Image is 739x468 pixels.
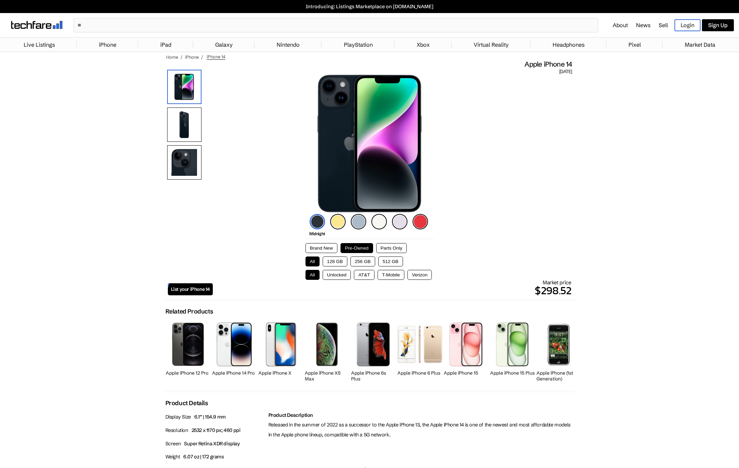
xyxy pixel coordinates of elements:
[192,427,241,433] span: 2532 x 1170 px; 460 ppi
[323,256,347,266] button: 128 GB
[545,322,572,366] img: iPhone (1st Generation)
[167,107,201,142] img: Rear
[449,322,483,366] img: iPhone 15
[613,22,628,28] a: About
[157,38,175,52] a: iPad
[351,370,396,382] h2: Apple iPhone 6s Plus
[305,256,320,266] button: All
[217,322,252,366] img: iPhone 14 Pro
[181,54,183,60] span: /
[371,214,387,229] img: starlight-icon
[167,70,201,104] img: iPhone 14
[212,319,257,384] a: iPhone 14 Pro Apple iPhone 14 Pro
[166,370,210,376] h2: Apple iPhone 12 Pro
[355,322,392,366] img: iPhone 6s Plus
[559,69,572,75] span: [DATE]
[397,319,442,384] a: iPhone 6 Plus Apple iPhone 6 Plus
[258,370,303,376] h2: Apple iPhone X
[165,452,265,462] p: Weight
[316,322,338,366] img: iPhone XS Max
[350,256,375,266] button: 256 GB
[268,412,574,418] h2: Product Description
[273,38,303,52] a: Nintendo
[213,282,571,299] p: $298.52
[470,38,512,52] a: Virtual Reality
[207,54,225,60] span: iPhone 14
[20,38,58,52] a: Live Listings
[549,38,588,52] a: Headphones
[168,283,213,295] a: List your iPhone 14
[490,370,535,376] h2: Apple iPhone 15 Plus
[171,286,210,292] span: List your iPhone 14
[201,54,203,60] span: /
[305,370,349,382] h2: Apple iPhone XS Max
[392,214,407,229] img: purple-icon
[185,54,199,60] a: iPhone
[3,3,736,10] a: Introducing: Listings Marketplace on [DOMAIN_NAME]
[444,319,488,384] a: iPhone 15 Apple iPhone 15
[265,322,297,366] img: iPhone X
[407,270,432,280] button: Verizon
[413,38,433,52] a: Xbox
[376,243,407,253] button: Parts Only
[351,319,396,384] a: iPhone 6s Plus Apple iPhone 6s Plus
[305,270,320,280] button: All
[317,75,421,212] img: iPhone 14
[351,214,366,229] img: blue-icon
[323,270,351,280] button: Unlocked
[183,454,224,460] span: 6.07 oz | 172 grams
[95,38,120,52] a: iPhone
[305,243,337,253] button: Brand New
[212,38,236,52] a: Galaxy
[166,319,210,384] a: iPhone 12 Pro Apple iPhone 12 Pro
[524,60,572,69] span: Apple iPhone 14
[397,370,442,376] h2: Apple iPhone 6 Plus
[172,322,204,366] img: iPhone 12 Pro
[194,414,226,420] span: 6.1” | 154.9 mm
[681,38,719,52] a: Market Data
[702,19,734,31] a: Sign Up
[536,370,581,382] h2: Apple iPhone (1st Generation)
[258,319,303,384] a: iPhone X Apple iPhone X
[636,22,650,28] a: News
[305,319,349,384] a: iPhone XS Max Apple iPhone XS Max
[496,322,529,366] img: iPhone 15 Plus
[413,214,428,229] img: product-red-icon
[165,412,265,422] p: Display Size
[212,370,257,376] h2: Apple iPhone 14 Pro
[165,425,265,435] p: Resolution
[166,54,178,60] a: Home
[330,214,346,229] img: yellow-icon
[340,243,373,253] button: Pre-Owned
[625,38,644,52] a: Pixel
[268,420,574,440] p: Released in the summer of 2022 as a successor to the Apple iPhone 13, the Apple iPhone 14 is one ...
[165,308,213,315] h2: Related Products
[213,279,571,299] div: Market price
[536,319,581,384] a: iPhone (1st Generation) Apple iPhone (1st Generation)
[354,270,374,280] button: AT&T
[11,21,62,29] img: techfare logo
[165,399,208,407] h2: Product Details
[397,326,442,363] img: iPhone 6 Plus
[378,256,403,266] button: 512 GB
[184,441,240,447] span: Super Retina XDR display
[444,370,488,376] h2: Apple iPhone 15
[378,270,404,280] button: T-Mobile
[165,439,265,449] p: Screen
[674,19,701,31] a: Login
[310,214,325,229] img: midnight-icon
[309,231,325,236] span: Midnight
[340,38,376,52] a: PlayStation
[167,145,201,180] img: Camera
[490,319,535,384] a: iPhone 15 Plus Apple iPhone 15 Plus
[659,22,668,28] a: Sell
